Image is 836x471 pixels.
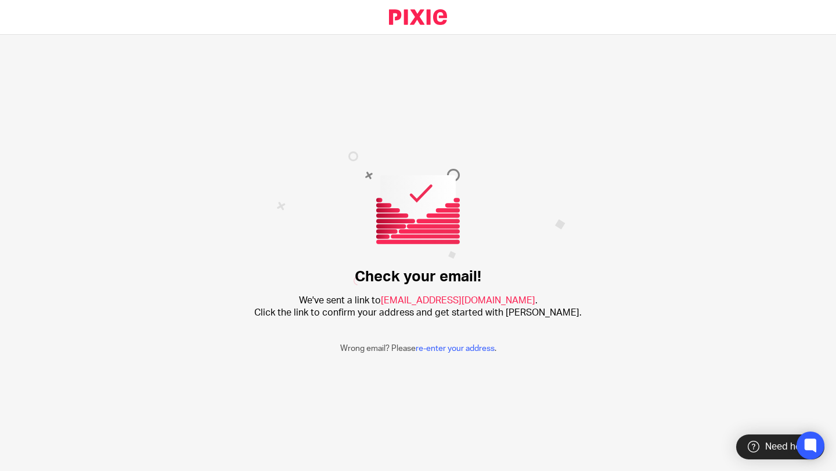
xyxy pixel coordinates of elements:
span: [EMAIL_ADDRESS][DOMAIN_NAME] [381,296,535,305]
img: Confirm email image [276,151,565,285]
a: re-enter your address [416,345,495,353]
div: Need help? [736,434,824,459]
p: Wrong email? Please . [340,343,496,354]
h1: Check your email! [355,268,481,286]
h2: We've sent a link to . Click the link to confirm your address and get started with [PERSON_NAME]. [254,295,582,320]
